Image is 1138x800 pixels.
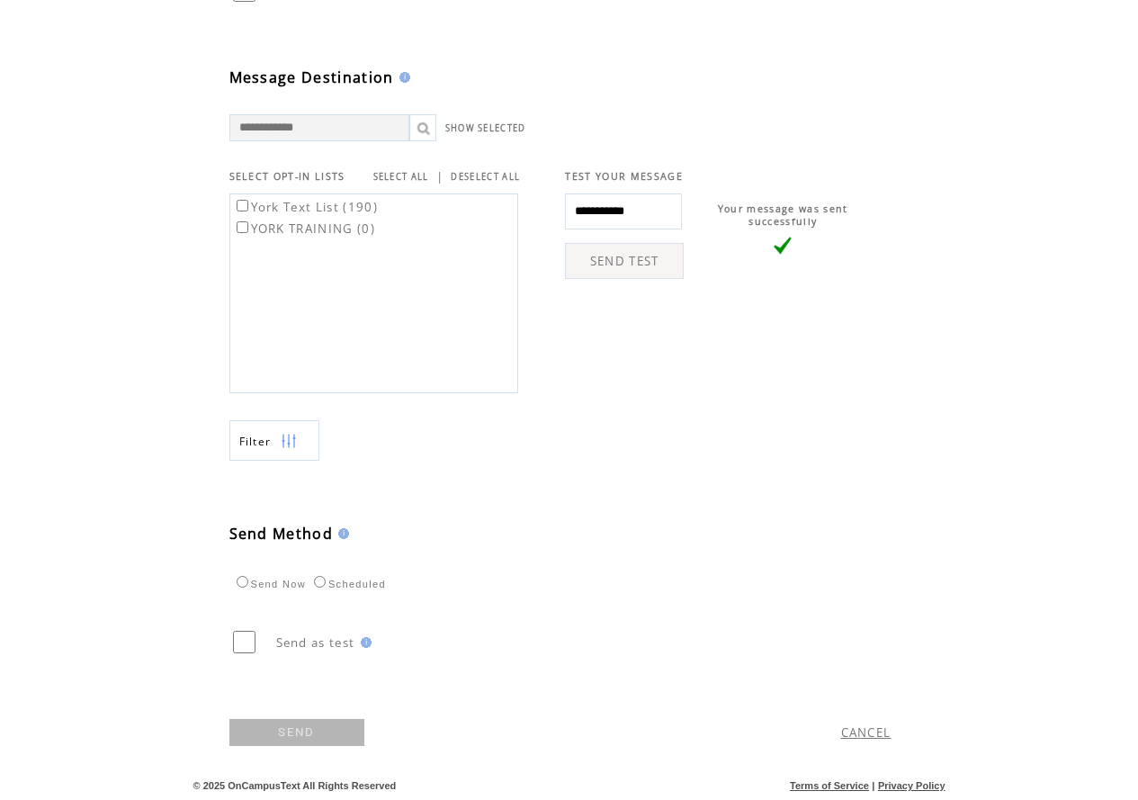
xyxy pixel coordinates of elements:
a: Filter [229,420,319,461]
label: Scheduled [309,579,386,589]
a: SHOW SELECTED [445,122,526,134]
img: filters.png [281,421,297,462]
span: Send as test [276,634,355,651]
a: SEND TEST [565,243,684,279]
img: help.gif [394,72,410,83]
a: CANCEL [841,724,892,741]
a: Privacy Policy [878,780,945,791]
span: SELECT OPT-IN LISTS [229,170,345,183]
a: SEND [229,719,364,746]
label: Send Now [232,579,306,589]
span: Show filters [239,434,272,449]
span: Your message was sent successfully [718,202,848,228]
img: help.gif [333,528,349,539]
label: York Text List (190) [233,199,379,215]
input: YORK TRAINING (0) [237,221,248,233]
span: | [872,780,874,791]
span: Send Method [229,524,334,544]
img: help.gif [355,637,372,648]
span: © 2025 OnCampusText All Rights Reserved [193,780,397,791]
a: SELECT ALL [373,171,429,183]
span: TEST YOUR MESSAGE [565,170,683,183]
span: Message Destination [229,67,394,87]
a: Terms of Service [790,780,869,791]
label: YORK TRAINING (0) [233,220,376,237]
img: vLarge.png [774,237,792,255]
a: DESELECT ALL [451,171,520,183]
input: York Text List (190) [237,200,248,211]
span: | [436,168,444,184]
input: Send Now [237,576,248,588]
input: Scheduled [314,576,326,588]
